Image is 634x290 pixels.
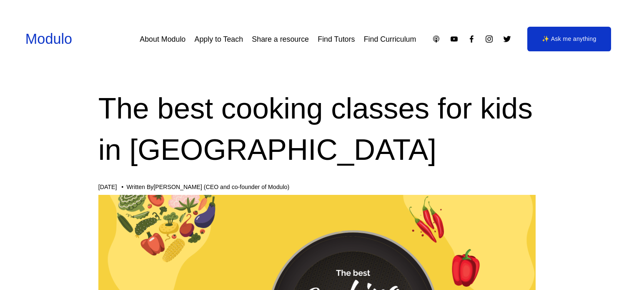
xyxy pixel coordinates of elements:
[318,32,355,47] a: Find Tutors
[153,184,289,190] a: [PERSON_NAME] (CEO and co-founder of Modulo)
[252,32,309,47] a: Share a resource
[25,31,72,47] a: Modulo
[432,35,441,43] a: Apple Podcasts
[527,27,611,52] a: ✨ Ask me anything
[450,35,459,43] a: YouTube
[140,32,185,47] a: About Modulo
[485,35,494,43] a: Instagram
[503,35,511,43] a: Twitter
[467,35,476,43] a: Facebook
[364,32,416,47] a: Find Curriculum
[98,88,536,170] h1: The best cooking classes for kids in [GEOGRAPHIC_DATA]
[98,184,117,190] span: [DATE]
[126,184,289,191] div: Written By
[195,32,243,47] a: Apply to Teach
